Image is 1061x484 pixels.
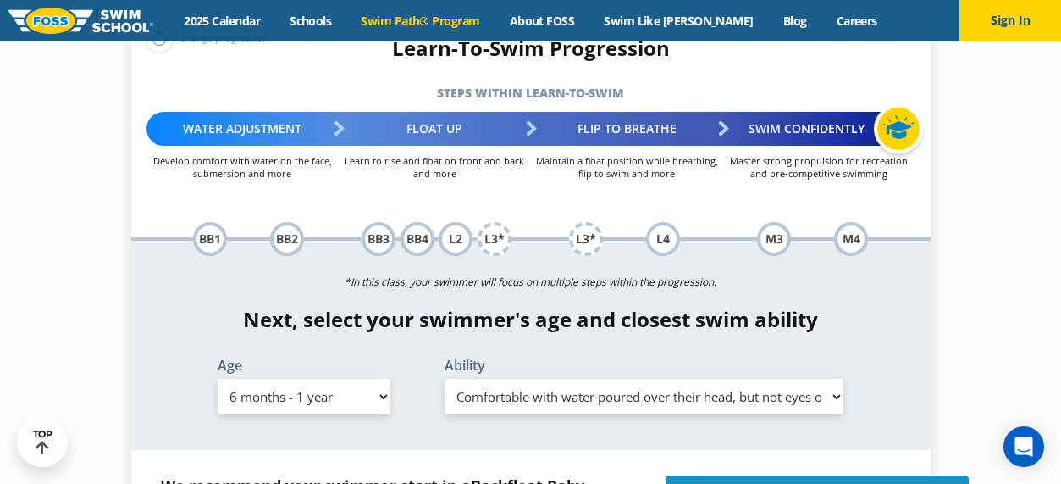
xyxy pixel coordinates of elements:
[131,36,931,60] h4: Learn-To-Swim Progression
[589,13,769,29] a: Swim Like [PERSON_NAME]
[131,308,931,331] h4: Next, select your swimmer's age and closest swim ability
[757,222,791,256] div: M3
[1003,426,1044,467] div: Open Intercom Messenger
[346,13,495,29] a: Swim Path® Program
[8,8,153,34] img: FOSS Swim School Logo
[531,112,723,146] div: Flip to Breathe
[146,112,339,146] div: Water Adjustment
[218,359,390,372] label: Age
[401,222,434,256] div: BB4
[275,13,346,29] a: Schools
[439,222,472,256] div: L2
[821,13,892,29] a: Careers
[131,81,931,105] h5: Steps within Learn-to-Swim
[339,154,531,180] p: Learn to rise and float on front and back and more
[495,13,589,29] a: About FOSS
[270,222,304,256] div: BB2
[834,222,868,256] div: M4
[445,359,844,372] label: Ability
[131,270,931,294] p: *In this class, your swimmer will focus on multiple steps within the progression.
[146,154,339,180] p: Develop comfort with water on the face, submersion and more
[768,13,821,29] a: Blog
[169,13,275,29] a: 2025 Calendar
[723,112,915,146] div: Swim Confidently
[193,222,227,256] div: BB1
[339,112,531,146] div: Float Up
[646,222,680,256] div: L4
[33,429,52,455] div: TOP
[723,154,915,180] p: Master strong propulsion for recreation and pre-competitive swimming
[531,154,723,180] p: Maintain a float position while breathing, flip to swim and more
[362,222,395,256] div: BB3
